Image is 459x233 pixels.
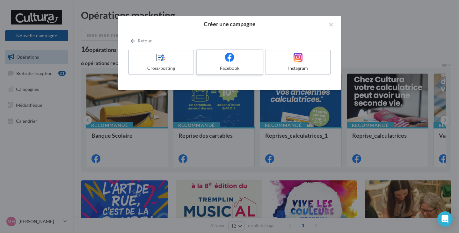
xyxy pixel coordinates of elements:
[131,65,191,71] div: Cross-posting
[128,21,331,27] h2: Créer une campagne
[199,65,260,71] div: Facebook
[128,37,155,45] button: Retour
[437,211,453,227] div: Open Intercom Messenger
[268,65,328,71] div: Instagram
